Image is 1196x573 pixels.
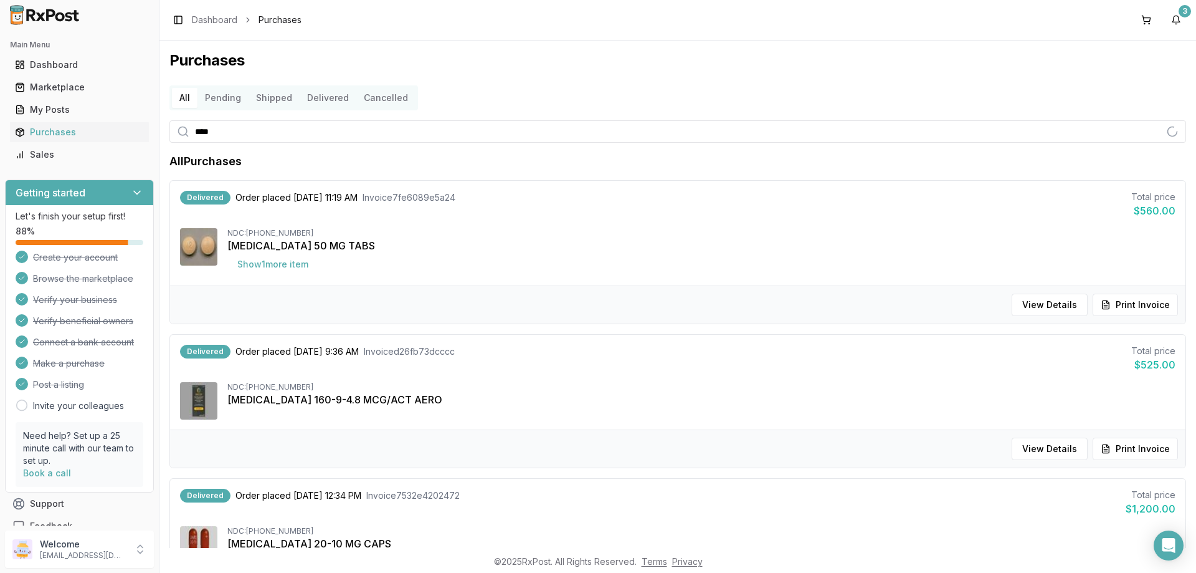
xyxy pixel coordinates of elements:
div: Total price [1131,345,1175,357]
button: Print Invoice [1093,294,1178,316]
div: Delivered [180,489,230,503]
span: Order placed [DATE] 11:19 AM [235,191,358,204]
span: Verify your business [33,294,117,306]
div: [MEDICAL_DATA] 20-10 MG CAPS [227,536,1175,551]
img: Breztri Aerosphere 160-9-4.8 MCG/ACT AERO [180,382,217,420]
span: Invoice 7fe6089e5a24 [363,191,455,204]
div: Dashboard [15,59,144,71]
div: NDC: [PHONE_NUMBER] [227,228,1175,238]
img: Januvia 50 MG TABS [180,228,217,266]
span: 88 % [16,225,35,238]
a: Privacy [672,556,703,567]
a: Book a call [23,468,71,478]
div: $525.00 [1131,357,1175,372]
span: Make a purchase [33,357,105,370]
span: Browse the marketplace [33,272,133,285]
div: Marketplace [15,81,144,94]
button: View Details [1012,294,1088,316]
a: Terms [642,556,667,567]
button: Shipped [249,88,300,108]
span: Invoice 7532e4202472 [366,489,460,502]
div: Delivered [180,191,230,205]
span: Order placed [DATE] 12:34 PM [235,489,361,502]
button: Purchases [5,122,154,142]
nav: breadcrumb [192,14,301,26]
div: NDC: [PHONE_NUMBER] [227,382,1175,392]
a: Invite your colleagues [33,400,124,412]
p: Need help? Set up a 25 minute call with our team to set up. [23,430,136,467]
button: Print Invoice [1093,438,1178,460]
p: [EMAIL_ADDRESS][DOMAIN_NAME] [40,551,126,561]
a: Dashboard [192,14,237,26]
span: Purchases [259,14,301,26]
span: Verify beneficial owners [33,315,133,327]
span: Create your account [33,251,118,264]
h3: Getting started [16,185,85,200]
h2: Main Menu [10,40,149,50]
button: 3 [1166,10,1186,30]
div: Purchases [15,126,144,138]
button: Feedback [5,515,154,537]
div: Total price [1131,191,1175,203]
button: Cancelled [356,88,415,108]
h1: Purchases [169,51,1186,70]
button: All [172,88,197,108]
div: Open Intercom Messenger [1154,531,1184,561]
button: Sales [5,145,154,165]
button: Dashboard [5,55,154,75]
a: My Posts [10,99,149,121]
button: Show1more item [227,253,318,276]
img: User avatar [12,539,32,559]
div: $1,200.00 [1126,501,1175,516]
button: View Details [1012,438,1088,460]
div: [MEDICAL_DATA] 50 MG TABS [227,238,1175,253]
div: [MEDICAL_DATA] 160-9-4.8 MCG/ACT AERO [227,392,1175,407]
div: $560.00 [1131,203,1175,218]
a: Sales [10,143,149,166]
span: Invoice d26fb73dcccc [364,345,455,358]
div: 3 [1179,5,1191,17]
p: Welcome [40,538,126,551]
span: Feedback [30,520,72,532]
a: Marketplace [10,76,149,99]
div: NDC: [PHONE_NUMBER] [227,526,1175,536]
img: Nuedexta 20-10 MG CAPS [180,526,217,564]
span: Post a listing [33,378,84,391]
div: Sales [15,148,144,161]
h1: All Purchases [169,153,242,170]
div: Delivered [180,345,230,359]
p: Let's finish your setup first! [16,210,143,223]
button: Delivered [300,88,356,108]
span: Order placed [DATE] 9:36 AM [235,345,359,358]
button: Support [5,493,154,515]
button: Marketplace [5,77,154,97]
button: Pending [197,88,249,108]
div: My Posts [15,104,144,116]
span: Connect a bank account [33,336,134,349]
a: Purchases [10,121,149,143]
img: RxPost Logo [5,5,85,25]
button: My Posts [5,100,154,120]
a: Dashboard [10,54,149,76]
div: Total price [1126,489,1175,501]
